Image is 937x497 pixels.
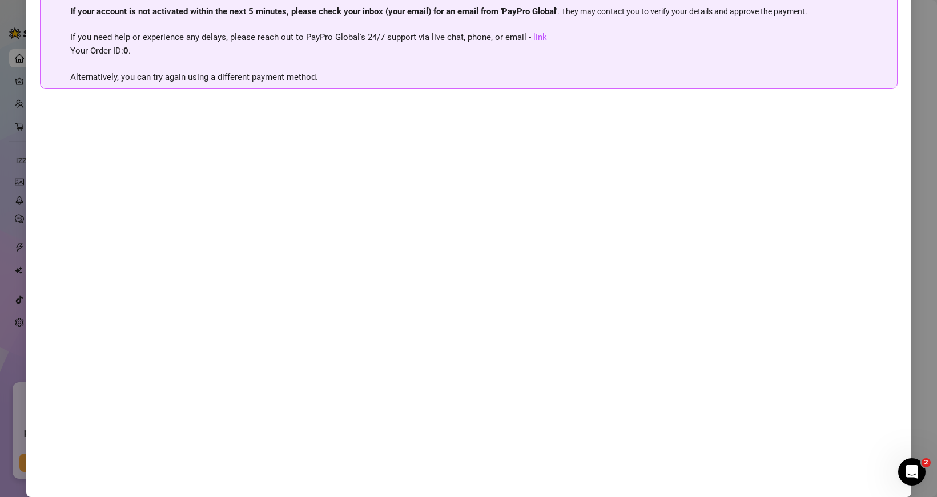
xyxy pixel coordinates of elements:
[123,46,128,56] strong: 0
[70,6,557,17] strong: If your account is not activated within the next 5 minutes, please check your inbox ( your email ...
[70,72,318,82] span: Alternatively, you can try again using a different payment method.
[70,46,128,56] span: Your Order ID:
[533,32,547,42] a: link
[922,458,931,467] span: 2
[898,458,926,486] iframe: Intercom live chat
[70,32,547,56] span: If you need help or experience any delays, please reach out to PayPro Global's 24/7 support via l...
